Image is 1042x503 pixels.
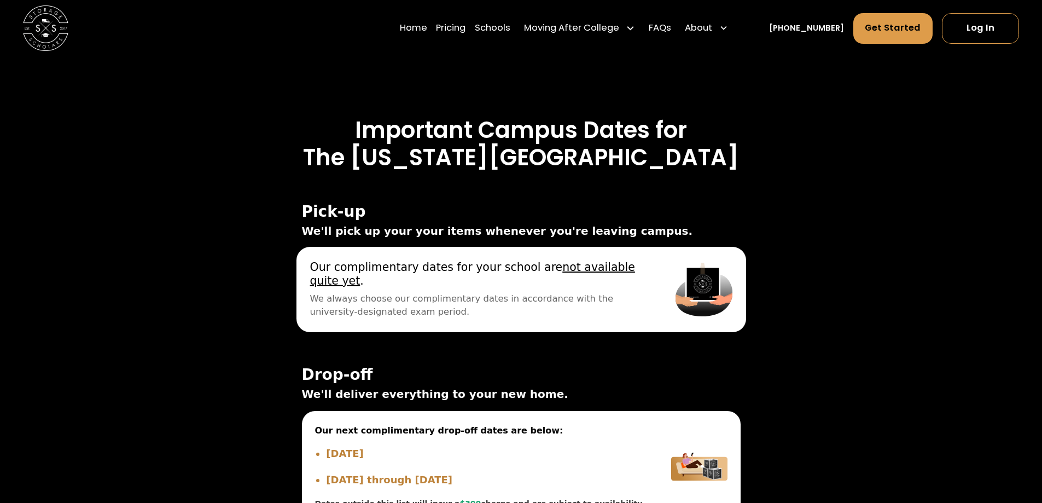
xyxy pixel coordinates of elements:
[942,13,1019,44] a: Log In
[524,22,619,36] div: Moving After College
[302,386,741,402] span: We'll deliver everything to your new home.
[310,292,648,319] span: We always choose our complimentary dates in accordance with the university-designated exam period.
[310,260,634,287] u: not available quite yet
[400,13,427,44] a: Home
[675,260,732,319] img: Pickup Image
[649,13,671,44] a: FAQs
[315,424,645,437] span: Our next complimentary drop-off dates are below:
[302,223,741,239] span: We'll pick up your your items whenever you're leaving campus.
[769,22,844,34] a: [PHONE_NUMBER]
[853,13,933,44] a: Get Started
[23,5,68,51] img: Storage Scholars main logo
[520,13,640,44] div: Moving After College
[680,13,733,44] div: About
[111,117,930,144] h3: Important Campus Dates for
[111,144,930,171] h3: The [US_STATE][GEOGRAPHIC_DATA]
[302,366,741,384] span: Drop-off
[326,446,645,461] li: [DATE]
[685,22,712,36] div: About
[475,13,510,44] a: Schools
[436,13,465,44] a: Pricing
[326,472,645,487] li: [DATE] through [DATE]
[302,203,741,221] span: Pick-up
[310,260,648,287] span: Our complimentary dates for your school are .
